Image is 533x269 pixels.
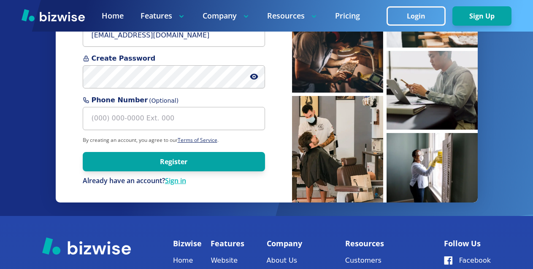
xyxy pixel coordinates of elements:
[267,11,318,21] p: Resources
[452,12,511,20] a: Sign Up
[345,237,435,250] p: Resources
[141,11,186,21] p: Features
[173,255,202,266] a: Home
[83,176,265,186] p: Already have an account?
[292,27,383,93] img: Man inspecting coffee beans
[203,11,250,21] p: Company
[387,51,478,130] img: Man working on laptop
[444,237,491,250] p: Follow Us
[267,255,336,266] a: About Us
[83,24,265,47] input: you@example.com
[387,133,478,202] img: Cleaner sanitizing windows
[83,53,265,64] span: Create Password
[452,6,511,26] button: Sign Up
[345,255,435,266] a: Customers
[211,237,257,250] p: Features
[387,6,446,26] button: Login
[267,237,336,250] p: Company
[173,237,202,250] p: Bizwise
[444,256,452,265] img: Facebook Icon
[83,95,265,105] span: Phone Number
[165,176,186,185] a: Sign in
[292,96,383,202] img: Barber cutting hair
[42,237,131,255] img: Bizwise Logo
[83,137,265,144] p: By creating an account, you agree to our .
[83,152,265,171] button: Register
[22,9,85,21] img: Bizwise Logo
[149,96,179,105] span: (Optional)
[83,176,265,186] div: Already have an account?Sign in
[178,136,217,144] a: Terms of Service
[335,11,360,21] a: Pricing
[211,255,257,266] a: Website
[102,11,124,21] a: Home
[387,12,452,20] a: Login
[444,255,491,266] a: Facebook
[83,107,265,130] input: (000) 000-0000 Ext. 000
